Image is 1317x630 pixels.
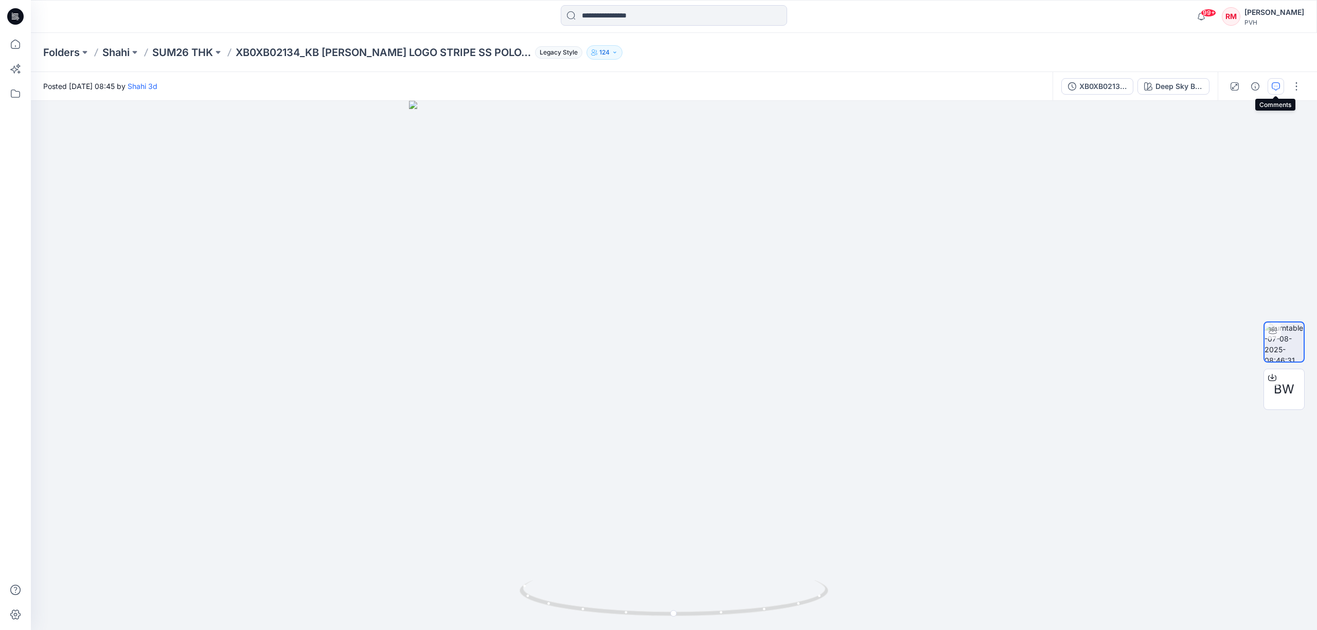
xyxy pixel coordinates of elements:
div: [PERSON_NAME] [1244,6,1304,19]
p: XB0XB02134_KB [PERSON_NAME] LOGO STRIPE SS POLO_PROTO_V01 [236,45,531,60]
img: turntable-07-08-2025-08:46:31 [1265,322,1304,362]
button: Legacy Style [531,45,582,60]
p: 124 [599,47,610,58]
a: Shahi 3d [128,82,157,91]
span: BW [1274,380,1294,399]
span: 99+ [1201,9,1216,17]
a: SUM26 THK [152,45,213,60]
button: XB0XB02134_KB [PERSON_NAME] LOGO STRIPE SS POLO_PROTO_V01 [1061,78,1133,95]
button: Deep Sky Blue - C2P [1137,78,1209,95]
span: Legacy Style [535,46,582,59]
div: Deep Sky Blue - C2P [1155,81,1203,92]
span: Posted [DATE] 08:45 by [43,81,157,92]
div: PVH [1244,19,1304,26]
div: RM [1222,7,1240,26]
a: Folders [43,45,80,60]
a: Shahi [102,45,130,60]
div: XB0XB02134_KB [PERSON_NAME] LOGO STRIPE SS POLO_PROTO_V01 [1079,81,1127,92]
button: 124 [586,45,622,60]
button: Details [1247,78,1263,95]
